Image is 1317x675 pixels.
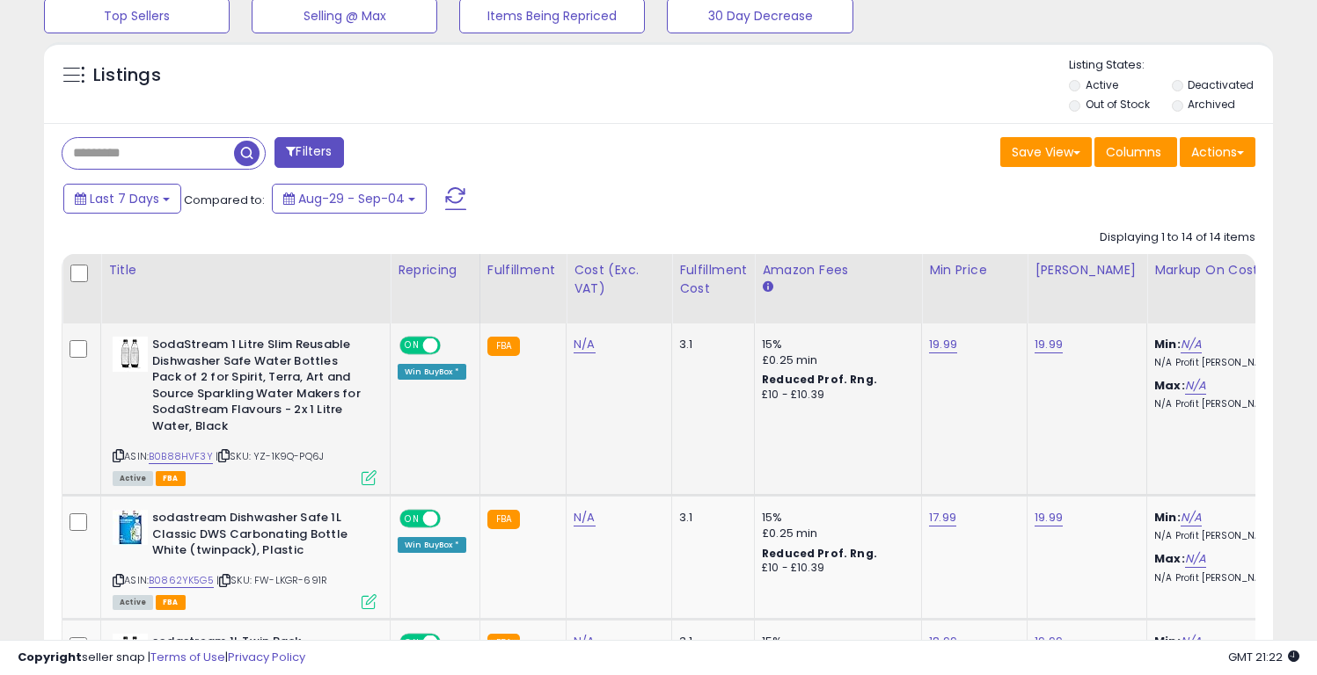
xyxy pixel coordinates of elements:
button: Aug-29 - Sep-04 [272,184,427,214]
th: The percentage added to the cost of goods (COGS) that forms the calculator for Min & Max prices. [1147,254,1314,323]
small: Amazon Fees. [762,279,772,295]
span: ON [401,338,423,353]
img: 41O-qeJR-yL._SL40_.jpg [113,510,148,545]
label: Active [1086,77,1118,92]
span: OFF [438,512,466,526]
b: Max: [1154,550,1185,567]
p: N/A Profit [PERSON_NAME] [1154,398,1300,410]
div: 3.1 [679,510,741,526]
span: 2025-09-12 21:22 GMT [1228,649,1299,665]
a: 19.99 [1035,509,1063,526]
b: sodastream Dishwasher Safe 1L Classic DWS Carbonating Bottle White (twinpack), Plastic [152,510,366,563]
div: £10 - £10.39 [762,388,908,403]
div: [PERSON_NAME] [1035,261,1139,279]
button: Actions [1180,137,1255,167]
a: 17.99 [929,509,956,526]
div: Fulfillment [487,261,559,279]
a: 19.99 [929,336,957,353]
div: Cost (Exc. VAT) [574,261,664,298]
div: £0.25 min [762,526,908,541]
a: N/A [1181,509,1202,526]
div: £10 - £10.39 [762,561,908,576]
div: seller snap | | [18,650,305,666]
b: SodaStream 1 Litre Slim Reusable Dishwasher Safe Water Bottles Pack of 2 for Spirit, Terra, Art a... [152,337,366,439]
p: N/A Profit [PERSON_NAME] [1154,572,1300,584]
button: Columns [1094,137,1177,167]
a: B0B88HVF3Y [149,449,213,464]
small: FBA [487,510,520,529]
span: All listings currently available for purchase on Amazon [113,595,153,610]
a: N/A [574,509,595,526]
div: ASIN: [113,337,377,483]
b: Min: [1154,509,1181,526]
span: | SKU: FW-LKGR-691R [216,573,327,587]
a: B0862YK5G5 [149,573,214,588]
div: Fulfillment Cost [679,261,747,298]
img: 41ppKYOR9vL._SL40_.jpg [113,337,148,372]
strong: Copyright [18,649,82,665]
a: Terms of Use [150,649,225,665]
button: Last 7 Days [63,184,181,214]
a: N/A [1181,336,1202,353]
button: Save View [1000,137,1092,167]
div: Displaying 1 to 14 of 14 items [1100,229,1255,246]
p: N/A Profit [PERSON_NAME] [1154,357,1300,369]
div: 15% [762,337,908,352]
span: Last 7 Days [90,190,159,207]
p: N/A Profit [PERSON_NAME] [1154,530,1300,542]
div: Markup on Cost [1154,261,1306,279]
div: Amazon Fees [762,261,914,279]
a: N/A [1185,377,1206,395]
div: Win BuyBox * [398,364,466,380]
span: | SKU: YZ-1K9Q-PQ6J [216,449,324,463]
p: Listing States: [1069,57,1273,74]
div: ASIN: [113,510,377,607]
div: 3.1 [679,337,741,352]
div: Title [108,261,383,279]
span: FBA [156,595,186,610]
span: Aug-29 - Sep-04 [298,190,405,207]
span: ON [401,512,423,526]
div: £0.25 min [762,352,908,368]
div: Repricing [398,261,472,279]
small: FBA [487,337,520,356]
span: Columns [1106,143,1161,161]
div: Min Price [929,261,1020,279]
h5: Listings [93,63,161,88]
label: Out of Stock [1086,97,1150,112]
a: 19.99 [1035,336,1063,353]
span: All listings currently available for purchase on Amazon [113,471,153,486]
div: Win BuyBox * [398,537,466,553]
a: N/A [574,336,595,353]
b: Reduced Prof. Rng. [762,372,877,387]
button: Filters [274,137,343,168]
a: Privacy Policy [228,649,305,665]
b: Max: [1154,377,1185,394]
div: 15% [762,510,908,526]
span: FBA [156,471,186,486]
label: Archived [1188,97,1235,112]
b: Reduced Prof. Rng. [762,546,877,561]
b: Min: [1154,336,1181,352]
label: Deactivated [1188,77,1254,92]
span: OFF [438,338,466,353]
a: N/A [1185,550,1206,568]
span: Compared to: [184,192,265,208]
